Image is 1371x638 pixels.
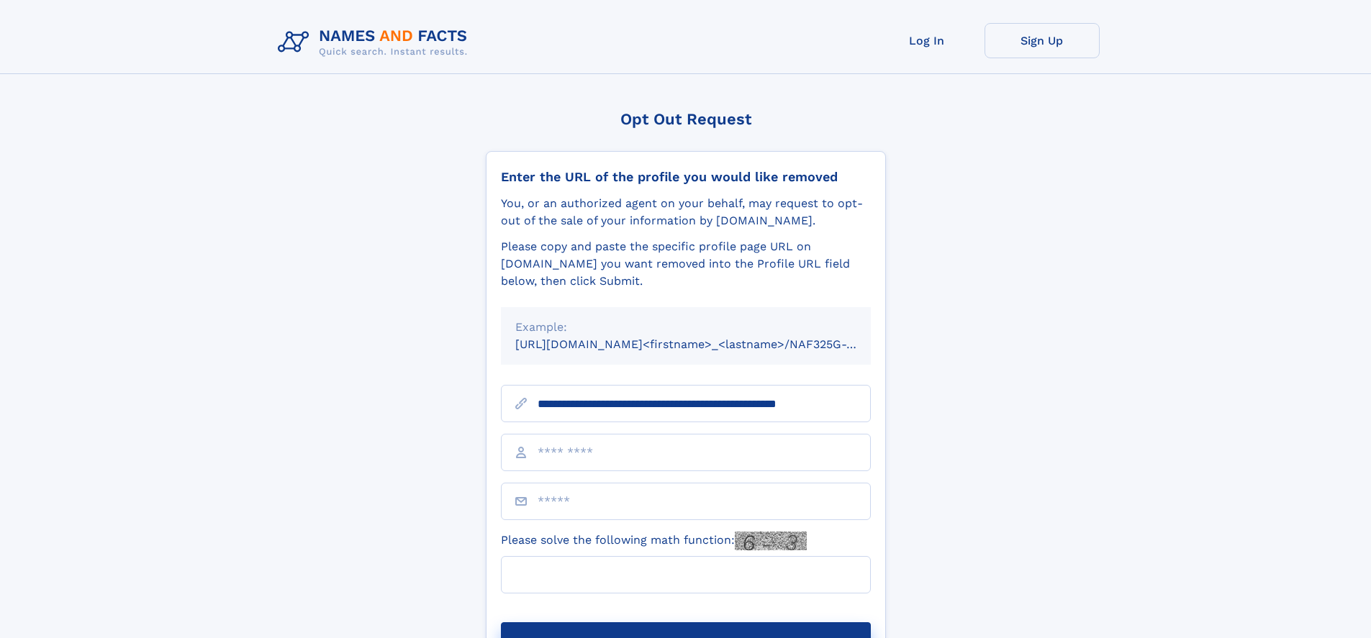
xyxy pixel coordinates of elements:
div: Please copy and paste the specific profile page URL on [DOMAIN_NAME] you want removed into the Pr... [501,238,871,290]
a: Log In [869,23,985,58]
div: Enter the URL of the profile you would like removed [501,169,871,185]
div: Example: [515,319,856,336]
div: You, or an authorized agent on your behalf, may request to opt-out of the sale of your informatio... [501,195,871,229]
img: Logo Names and Facts [272,23,479,62]
label: Please solve the following math function: [501,532,807,550]
div: Opt Out Request [486,110,886,128]
a: Sign Up [985,23,1100,58]
small: [URL][DOMAIN_NAME]<firstname>_<lastname>/NAF325G-xxxxxxxx [515,337,898,351]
